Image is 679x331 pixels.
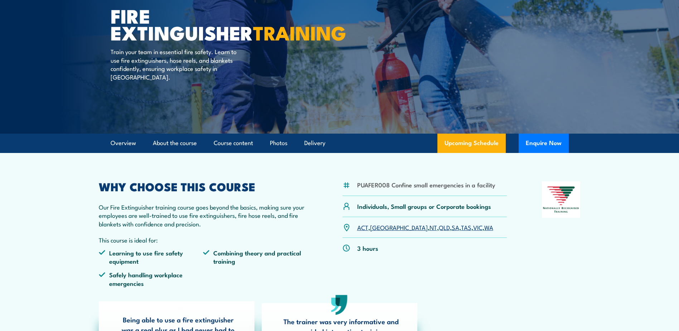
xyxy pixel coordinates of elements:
a: [GEOGRAPHIC_DATA] [370,223,428,231]
h1: Fire Extinguisher [111,7,287,40]
a: NT [430,223,437,231]
a: Upcoming Schedule [437,134,506,153]
button: Enquire Now [519,134,569,153]
p: Individuals, Small groups or Corporate bookings [357,202,491,210]
p: Our Fire Extinguisher training course goes beyond the basics, making sure your employees are well... [99,203,308,228]
a: About the course [153,134,197,153]
p: , , , , , , , [357,223,493,231]
a: SA [452,223,459,231]
a: Photos [270,134,287,153]
a: QLD [439,223,450,231]
a: Delivery [304,134,325,153]
li: Safely handling workplace emergencies [99,270,203,287]
h2: WHY CHOOSE THIS COURSE [99,181,308,191]
li: Combining theory and practical training [203,249,307,265]
li: PUAFER008 Confine small emergencies in a facility [357,181,495,189]
a: Course content [214,134,253,153]
img: Nationally Recognised Training logo. [542,181,581,218]
p: 3 hours [357,244,378,252]
li: Learning to use fire safety equipment [99,249,203,265]
p: Train your team in essential fire safety. Learn to use fire extinguishers, hose reels, and blanke... [111,47,241,81]
strong: TRAINING [253,17,346,47]
a: WA [484,223,493,231]
a: TAS [461,223,471,231]
a: ACT [357,223,368,231]
p: This course is ideal for: [99,236,308,244]
a: Overview [111,134,136,153]
a: VIC [473,223,482,231]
